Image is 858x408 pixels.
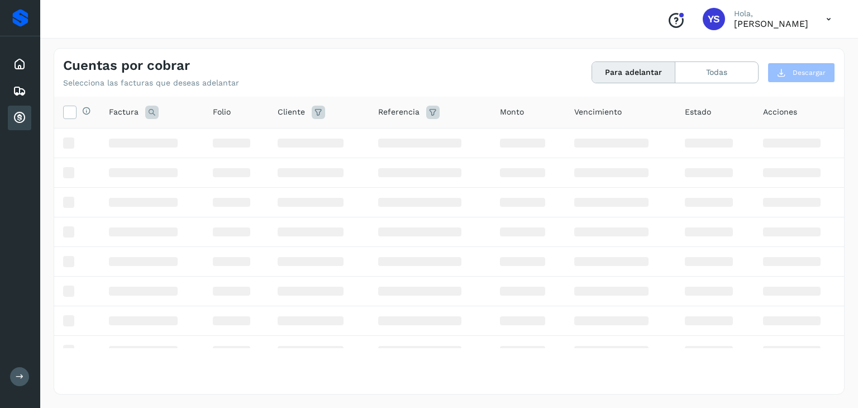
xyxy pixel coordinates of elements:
[63,58,190,74] h4: Cuentas por cobrar
[213,106,231,118] span: Folio
[592,62,675,83] button: Para adelantar
[109,106,139,118] span: Factura
[675,62,758,83] button: Todas
[500,106,524,118] span: Monto
[8,106,31,130] div: Cuentas por cobrar
[734,18,808,29] p: YURICXI SARAHI CANIZALES AMPARO
[63,78,239,88] p: Selecciona las facturas que deseas adelantar
[763,106,797,118] span: Acciones
[768,63,835,83] button: Descargar
[685,106,711,118] span: Estado
[8,52,31,77] div: Inicio
[793,68,826,78] span: Descargar
[378,106,420,118] span: Referencia
[734,9,808,18] p: Hola,
[574,106,622,118] span: Vencimiento
[278,106,305,118] span: Cliente
[8,79,31,103] div: Embarques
